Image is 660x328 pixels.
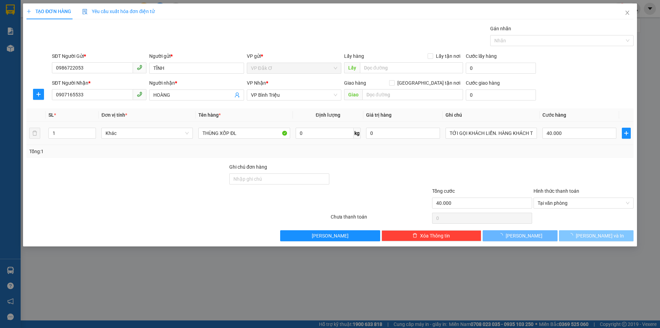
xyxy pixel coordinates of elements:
[101,112,127,118] span: Đơn vị tính
[234,92,240,98] span: user-add
[149,79,244,87] div: Người nhận
[576,232,624,240] span: [PERSON_NAME] và In
[618,3,637,23] button: Close
[149,52,244,60] div: Người gửi
[52,79,146,87] div: SĐT Người Nhận
[29,128,40,139] button: delete
[483,230,557,241] button: [PERSON_NAME]
[198,112,221,118] span: Tên hàng
[533,188,579,194] label: Hình thức thanh toán
[542,112,566,118] span: Cước hàng
[137,92,142,97] span: phone
[344,89,362,100] span: Giao
[316,112,340,118] span: Định lượng
[247,80,266,86] span: VP Nhận
[229,164,267,170] label: Ghi chú đơn hàng
[33,92,44,97] span: plus
[344,53,364,59] span: Lấy hàng
[420,232,450,240] span: Xóa Thông tin
[344,62,360,73] span: Lấy
[26,9,31,14] span: plus
[354,128,361,139] span: kg
[466,63,536,74] input: Cước lấy hàng
[382,230,482,241] button: deleteXóa Thông tin
[26,9,71,14] span: TẠO ĐƠN HÀNG
[82,9,88,14] img: icon
[506,232,542,240] span: [PERSON_NAME]
[251,63,337,73] span: VP Đắk Ơ
[33,89,44,100] button: plus
[106,128,189,138] span: Khác
[280,230,380,241] button: [PERSON_NAME]
[538,198,629,208] span: Tại văn phòng
[29,148,255,155] div: Tổng: 1
[568,233,576,238] span: loading
[625,10,630,15] span: close
[433,52,463,60] span: Lấy tận nơi
[498,233,506,238] span: loading
[445,128,537,139] input: Ghi Chú
[48,112,54,118] span: SL
[622,128,631,139] button: plus
[137,65,142,70] span: phone
[312,232,349,240] span: [PERSON_NAME]
[412,233,417,239] span: delete
[52,52,146,60] div: SĐT Người Gửi
[622,130,630,136] span: plus
[251,90,337,100] span: VP Bình Triệu
[229,173,329,184] input: Ghi chú đơn hàng
[466,80,500,86] label: Cước giao hàng
[395,79,463,87] span: [GEOGRAPHIC_DATA] tận nơi
[443,108,540,122] th: Ghi chú
[466,89,536,100] input: Cước giao hàng
[198,128,290,139] input: VD: Bàn, Ghế
[247,52,341,60] div: VP gửi
[330,213,431,225] div: Chưa thanh toán
[559,230,634,241] button: [PERSON_NAME] và In
[490,26,511,31] label: Gán nhãn
[82,9,155,14] span: Yêu cầu xuất hóa đơn điện tử
[432,188,455,194] span: Tổng cước
[366,112,392,118] span: Giá trị hàng
[466,53,497,59] label: Cước lấy hàng
[366,128,440,139] input: 0
[360,62,463,73] input: Dọc đường
[344,80,366,86] span: Giao hàng
[362,89,463,100] input: Dọc đường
